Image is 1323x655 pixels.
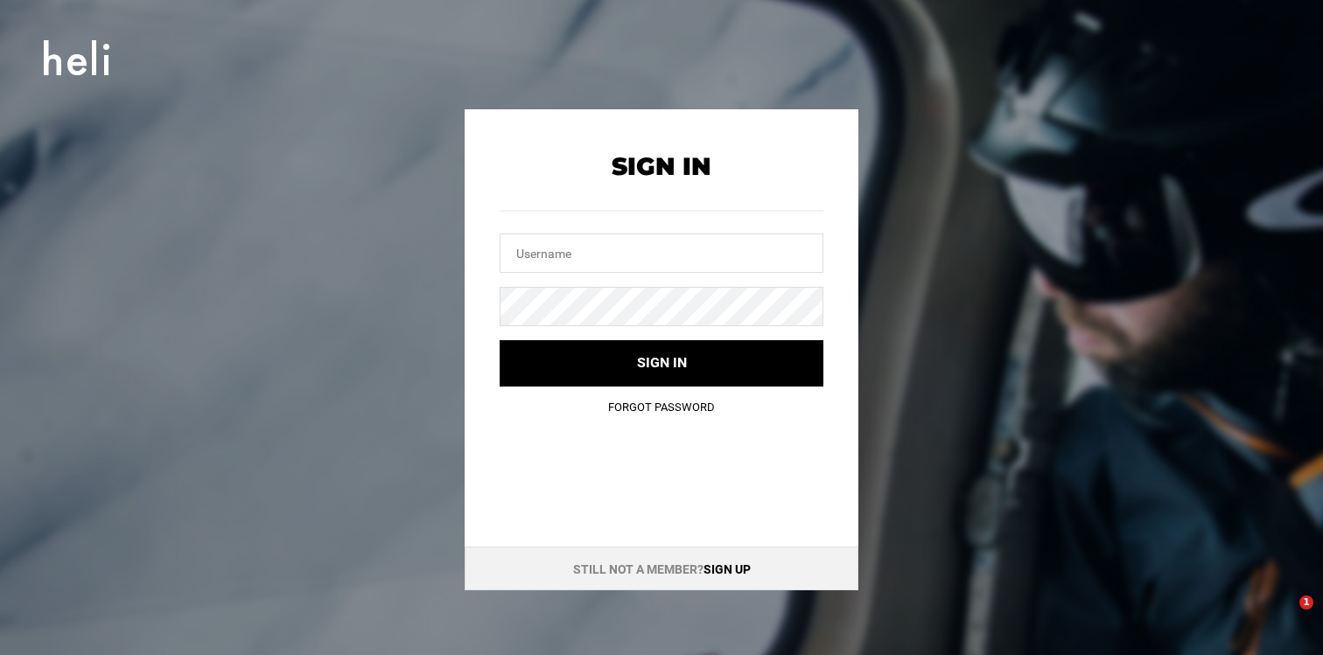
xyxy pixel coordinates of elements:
[465,547,858,590] div: Still not a member?
[500,340,823,387] button: Sign in
[1299,596,1313,610] span: 1
[608,401,715,414] a: Forgot Password
[1263,596,1305,638] iframe: Intercom live chat
[500,233,823,273] input: Username
[500,153,823,180] h2: Sign In
[703,562,751,576] a: Sign up
[973,277,1323,590] iframe: Intercom notifications message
